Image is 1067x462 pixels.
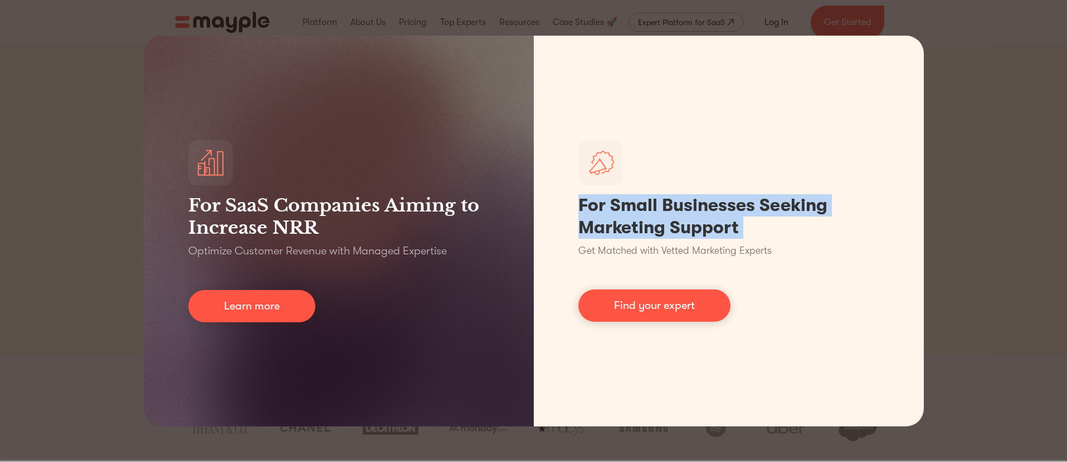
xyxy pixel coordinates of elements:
[578,289,730,322] a: Find your expert
[188,194,489,239] h3: For SaaS Companies Aiming to Increase NRR
[578,194,879,239] h1: For Small Businesses Seeking Marketing Support
[578,243,772,258] p: Get Matched with Vetted Marketing Experts
[188,243,447,259] p: Optimize Customer Revenue with Managed Expertise
[188,290,315,322] a: Learn more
